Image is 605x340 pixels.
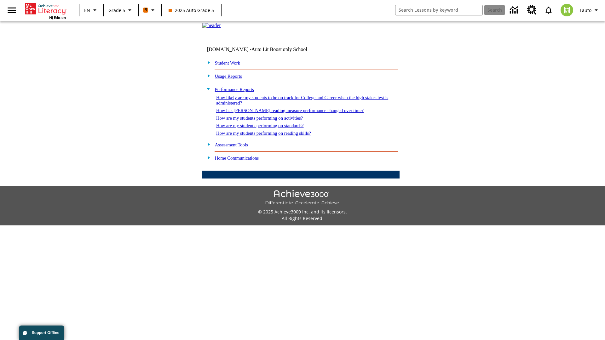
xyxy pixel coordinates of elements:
span: B [144,6,147,14]
button: Open side menu [3,1,21,20]
a: How are my students performing on standards? [216,123,304,128]
img: plus.gif [204,155,210,160]
a: Home Communications [215,156,259,161]
a: Notifications [540,2,557,18]
span: Tauto [579,7,591,14]
td: [DOMAIN_NAME] - [207,47,323,52]
button: Support Offline [19,326,64,340]
img: Achieve3000 Differentiate Accelerate Achieve [265,190,340,206]
img: header [202,23,221,28]
input: search field [395,5,482,15]
a: How has [PERSON_NAME] reading measure performance changed over time? [216,108,364,113]
span: NJ Edition [49,15,66,20]
button: Select a new avatar [557,2,577,18]
img: minus.gif [204,86,210,92]
img: plus.gif [204,59,210,65]
img: plus.gif [204,73,210,78]
nobr: Auto Lit Boost only School [251,47,307,52]
button: Language: EN, Select a language [81,4,101,16]
span: Support Offline [32,331,59,335]
button: Profile/Settings [577,4,602,16]
a: How likely are my students to be on track for College and Career when the high stakes test is adm... [216,95,388,105]
a: Resource Center, Will open in new tab [523,2,540,19]
a: Student Work [215,60,240,65]
a: Assessment Tools [215,142,248,147]
img: avatar image [561,4,573,16]
button: Grade: Grade 5, Select a grade [106,4,136,16]
a: Data Center [506,2,523,19]
span: Grade 5 [108,7,125,14]
a: How are my students performing on activities? [216,116,303,121]
button: Boost Class color is orange. Change class color [141,4,159,16]
img: plus.gif [204,141,210,147]
a: Usage Reports [215,74,242,79]
a: How are my students performing on reading skills? [216,131,311,136]
span: EN [84,7,90,14]
a: Performance Reports [215,87,254,92]
span: 2025 Auto Grade 5 [169,7,214,14]
div: Home [25,2,66,20]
